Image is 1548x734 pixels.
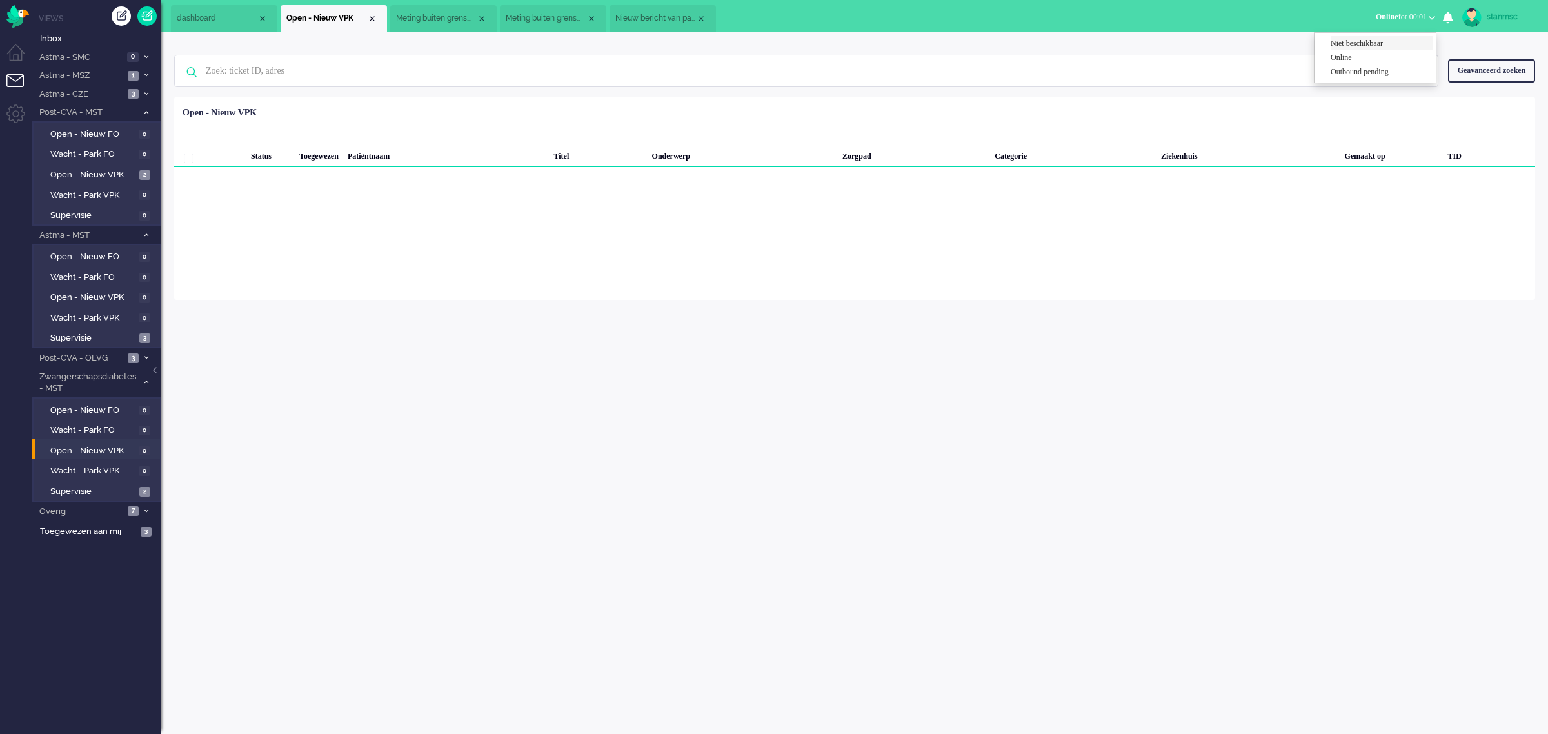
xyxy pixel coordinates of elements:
[1368,4,1443,32] li: Onlinefor 00:01 Niet beschikbaarOnlineOutbound pending
[50,210,135,222] span: Supervisie
[177,13,257,24] span: dashboard
[500,5,606,32] li: 15699
[37,188,160,202] a: Wacht - Park VPK 0
[6,104,35,134] li: Admin menu
[281,5,387,32] li: View
[37,290,160,304] a: Open - Nieuw VPK 0
[1487,10,1535,23] div: stanmsc
[37,270,160,284] a: Wacht - Park FO 0
[1376,12,1398,21] span: Online
[196,55,1420,86] input: Zoek: ticket ID, adres
[128,89,139,99] span: 3
[139,333,150,343] span: 3
[37,463,160,477] a: Wacht - Park VPK 0
[343,141,549,167] div: Patiëntnaam
[37,146,160,161] a: Wacht - Park FO 0
[50,445,135,457] span: Open - Nieuw VPK
[37,443,160,457] a: Open - Nieuw VPK 0
[696,14,706,24] div: Close tab
[141,527,152,537] span: 3
[1376,12,1427,21] span: for 00:01
[50,148,135,161] span: Wacht - Park FO
[1331,38,1433,49] label: Niet beschikbaar
[175,55,208,89] img: ic-search-icon.svg
[37,88,124,101] span: Astma - CZE
[390,5,497,32] li: 15325
[40,33,161,45] span: Inbox
[112,6,131,26] div: Creëer ticket
[50,272,135,284] span: Wacht - Park FO
[139,190,150,200] span: 0
[139,211,150,221] span: 0
[128,353,139,363] span: 3
[37,310,160,324] a: Wacht - Park VPK 0
[37,31,161,45] a: Inbox
[139,130,150,139] span: 0
[127,52,139,62] span: 0
[37,330,160,344] a: Supervisie 3
[50,486,136,498] span: Supervisie
[139,446,150,456] span: 0
[1368,8,1443,26] button: Onlinefor 00:01
[838,141,990,167] div: Zorgpad
[139,406,150,415] span: 0
[1448,59,1535,82] div: Geavanceerd zoeken
[6,44,35,73] li: Dashboard menu
[139,170,150,180] span: 2
[50,424,135,437] span: Wacht - Park FO
[286,13,367,24] span: Open - Nieuw VPK
[506,13,586,24] span: Meting buiten grenswaarden (3)
[648,141,838,167] div: Onderwerp
[37,230,137,242] span: Astma - MST
[990,141,1156,167] div: Categorie
[171,5,277,32] li: Dashboard
[246,141,295,167] div: Status
[183,106,257,119] div: Open - Nieuw VPK
[139,293,150,303] span: 0
[37,106,137,119] span: Post-CVA - MST
[139,273,150,283] span: 0
[50,465,135,477] span: Wacht - Park VPK
[1460,8,1535,27] a: stanmsc
[37,167,160,181] a: Open - Nieuw VPK 2
[1444,141,1535,167] div: TID
[396,13,477,24] span: Meting buiten grenswaarden (3)
[615,13,696,24] span: Nieuw bericht van patiënt
[1156,141,1340,167] div: Ziekenhuis
[37,126,160,141] a: Open - Nieuw FO 0
[128,506,139,516] span: 7
[139,466,150,476] span: 0
[37,371,137,395] span: Zwangerschapsdiabetes - MST
[50,312,135,324] span: Wacht - Park VPK
[257,14,268,24] div: Close tab
[139,426,150,435] span: 0
[139,487,150,497] span: 2
[50,332,136,344] span: Supervisie
[50,251,135,263] span: Open - Nieuw FO
[6,74,35,103] li: Tickets menu
[6,8,29,18] a: Omnidesk
[1340,141,1444,167] div: Gemaakt op
[1331,66,1433,77] label: Outbound pending
[50,292,135,304] span: Open - Nieuw VPK
[37,352,124,364] span: Post-CVA - OLVG
[37,506,124,518] span: Overig
[139,313,150,323] span: 0
[50,128,135,141] span: Open - Nieuw FO
[477,14,487,24] div: Close tab
[37,422,160,437] a: Wacht - Park FO 0
[39,13,161,24] li: Views
[128,71,139,81] span: 1
[37,402,160,417] a: Open - Nieuw FO 0
[295,141,343,167] div: Toegewezen
[610,5,716,32] li: 15792
[137,6,157,26] a: Quick Ticket
[37,249,160,263] a: Open - Nieuw FO 0
[37,70,124,82] span: Astma - MSZ
[37,52,123,64] span: Astma - SMC
[1462,8,1482,27] img: avatar
[367,14,377,24] div: Close tab
[6,5,29,28] img: flow_omnibird.svg
[37,484,160,498] a: Supervisie 2
[50,190,135,202] span: Wacht - Park VPK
